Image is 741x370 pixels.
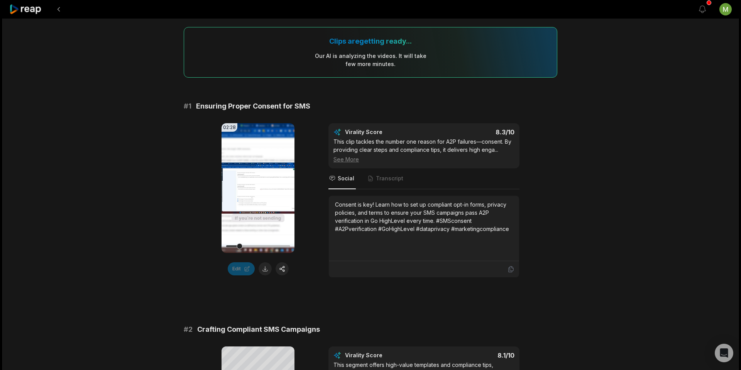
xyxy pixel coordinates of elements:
div: 8.1 /10 [432,351,515,359]
div: Virality Score [345,351,428,359]
span: Social [338,175,354,182]
div: Virality Score [345,128,428,136]
div: Our AI is analyzing the video s . It will take few more minutes. [315,52,427,68]
nav: Tabs [328,168,519,189]
div: This clip tackles the number one reason for A2P failures—consent. By providing clear steps and co... [333,137,514,163]
span: Ensuring Proper Consent for SMS [196,101,310,112]
span: # 1 [184,101,191,112]
div: Open Intercom Messenger [715,344,733,362]
span: # 2 [184,324,193,335]
span: Transcript [376,175,403,182]
button: Edit [228,262,255,275]
div: Consent is key! Learn how to set up compliant opt-in forms, privacy policies, and terms to ensure... [335,200,513,233]
video: Your browser does not support mp4 format. [222,123,294,253]
div: Clips are getting ready... [329,37,412,46]
div: See More [333,155,514,163]
span: Crafting Compliant SMS Campaigns [197,324,320,335]
div: 8.3 /10 [432,128,515,136]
